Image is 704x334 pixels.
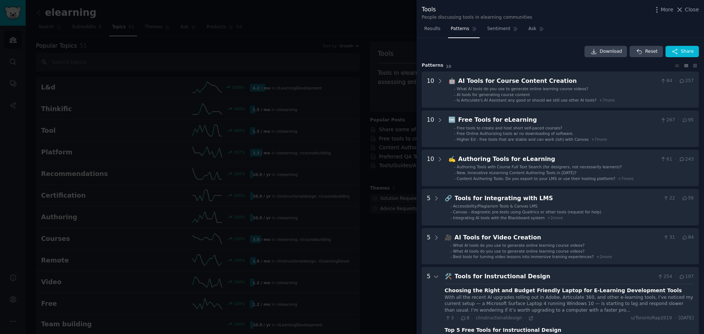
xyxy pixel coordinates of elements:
[457,137,589,142] span: Higher Ed - free tools that are stable and can work (ish) with Canvas
[457,92,530,97] span: AI tools for generating course content
[453,210,601,214] span: Canvas - diagnostic pre-tests using Qualtrics or other tools (request for help)
[422,23,443,38] a: Results
[454,176,455,181] div: -
[448,77,456,84] span: 🤖
[460,315,469,322] span: 8
[630,46,663,58] button: Reset
[454,125,455,131] div: -
[591,137,607,142] span: + 7 more
[445,326,561,334] div: Top 5 Free Tools for Instructional Design
[454,164,455,169] div: -
[458,115,658,125] div: Free Tools for eLearning
[427,77,434,103] div: 10
[446,64,451,69] span: 10
[422,14,532,21] div: People discussing tools in elearning communities
[675,315,676,322] span: ·
[450,203,452,209] div: -
[596,254,612,259] span: + 2 more
[454,170,455,175] div: -
[427,115,434,142] div: 10
[453,254,594,259] span: Best tools for turning video lessons into immersive training experiences?
[675,274,676,280] span: ·
[660,117,675,124] span: 267
[678,195,679,202] span: ·
[458,155,658,164] div: Authoring Tools for eLearning
[455,233,660,242] div: AI Tools for Video Creation
[427,194,430,220] div: 5
[653,6,674,14] button: More
[584,46,627,58] a: Download
[599,98,615,102] span: + 7 more
[631,315,672,322] span: u/TorontoRap2019
[676,6,699,14] button: Close
[448,116,456,123] span: 🆓
[457,176,616,181] span: Content Authoring Tools: Do you export to your LMS or use their hosting platform?
[618,176,634,181] span: + 7 more
[454,86,455,91] div: -
[424,26,440,32] span: Results
[682,195,694,202] span: 56
[675,156,676,163] span: ·
[660,156,672,163] span: 61
[453,249,585,253] span: What AI tools do you use to generate online learning course videos?
[485,23,521,38] a: Sentiment
[685,6,699,14] span: Close
[526,23,547,38] a: Ask
[660,78,672,84] span: 84
[678,234,679,241] span: ·
[451,26,469,32] span: Patterns
[457,165,622,169] span: Authoring Tools with Course Full Text Search (for designers, not necessarily learners)?
[454,137,455,142] div: -
[600,48,622,55] span: Download
[445,273,452,280] span: 🛠️
[457,87,588,91] span: What AI tools do you use to generate online learning course videos?
[453,243,585,247] span: What AI tools do you use to generate online learning course videos?
[663,195,675,202] span: 22
[445,315,454,322] span: 3
[450,249,452,254] div: -
[445,195,452,202] span: 🔗
[450,243,452,248] div: -
[458,77,658,86] div: AI Tools for Course Content Creation
[645,48,657,55] span: Reset
[450,215,452,220] div: -
[682,117,694,124] span: 95
[528,26,536,32] span: Ask
[657,274,672,280] span: 254
[427,155,434,181] div: 10
[487,26,510,32] span: Sentiment
[445,287,682,294] div: Choosing the Right and Budget Friendly Laptop for E-Learning Development Tools
[665,46,699,58] button: Share
[661,6,674,14] span: More
[422,5,532,14] div: Tools
[445,234,452,241] span: 🎥
[457,126,562,130] span: Free tools to create and host short self-paced courses?
[681,48,694,55] span: Share
[679,78,694,84] span: 257
[450,254,452,259] div: -
[457,170,577,175] span: New, Innovative eLearning Content Authoring Tools in [DATE]?
[422,62,443,69] span: Pattern s
[457,131,574,136] span: Free Online Authorizing tools w/ no downloading of software.
[679,315,694,322] span: [DATE]
[679,274,694,280] span: 107
[679,156,694,163] span: 243
[453,216,545,220] span: Integrating AI tools with the Blackboard system
[472,316,473,321] span: ·
[450,209,452,214] div: -
[453,204,538,208] span: Accessibility/Plagiarism Tools & Canvas LMS
[454,131,455,136] div: -
[682,234,694,241] span: 84
[476,315,522,320] span: r/instructionaldesign
[525,316,526,321] span: ·
[457,98,597,102] span: Is Articulate's AI Assistant any good or should we still use other AI tools?
[454,98,455,103] div: -
[663,234,675,241] span: 31
[427,233,430,260] div: 5
[448,155,456,162] span: ✍️
[455,272,655,281] div: Tools for Instructional Design
[445,294,694,314] div: With all the recent AI upgrades rolling out in Adobe, Articulate 360, and other e-learning tools,...
[454,92,455,97] div: -
[678,117,679,124] span: ·
[448,23,479,38] a: Patterns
